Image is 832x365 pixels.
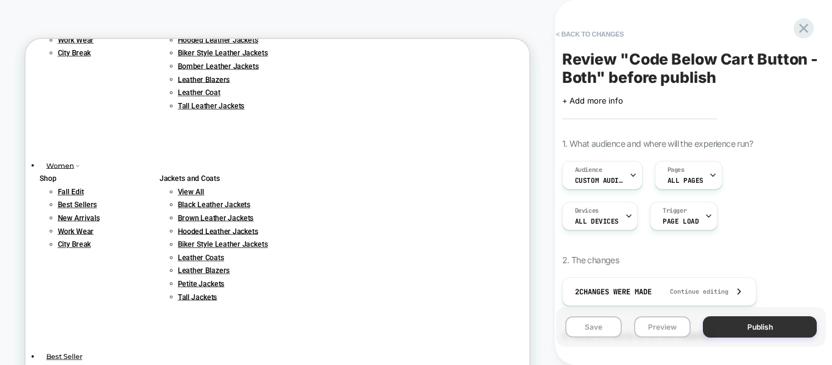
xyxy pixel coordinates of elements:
[43,198,77,210] a: Fall Edit
[562,96,623,105] span: + Add more info
[18,178,99,196] div: Shop
[703,316,817,338] button: Publish
[550,24,630,44] button: < Back to changes
[203,233,304,244] a: Brown Leather Jackets
[203,198,238,210] a: View All
[634,316,691,338] button: Preview
[203,338,255,350] a: Tall Jackets
[575,217,619,225] span: ALL DEVICES
[575,287,652,297] span: 2 Changes were made
[18,160,81,177] a: Women
[562,50,820,87] span: Review " Code Below Cart Button - Both " before publish
[658,288,728,296] span: Continue editing
[203,250,310,262] a: Hooded Leather Jackets
[668,166,685,174] span: Pages
[203,83,292,95] a: Tall Leather Jackets
[203,66,259,77] a: Leather Coat
[663,207,686,215] span: Trigger
[203,286,264,297] a: Leather Coats
[565,316,622,338] button: Save
[562,138,753,149] span: 1. What audience and where will the experience run?
[43,233,99,244] a: New Arrivals
[203,215,300,227] a: Black Leather Jackets
[575,166,602,174] span: Audience
[203,13,323,24] a: Biker Style Leather Jackets
[562,255,619,265] span: 2. The changes
[43,250,91,262] a: Work Wear
[43,13,87,24] a: City Break
[668,176,703,185] span: ALL PAGES
[178,178,323,196] div: Jackets and Coats
[43,268,87,280] a: City Break
[663,217,699,225] span: Page Load
[575,176,624,185] span: Custom Audience
[203,303,272,314] a: Leather Blazers
[43,215,95,227] a: Best Sellers
[203,30,311,42] a: Bomber Leather Jackets
[203,48,272,60] a: Leather Blazers
[203,268,323,280] a: Biker Style Leather Jackets
[575,207,599,215] span: Devices
[203,321,265,332] a: Petite Jackets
